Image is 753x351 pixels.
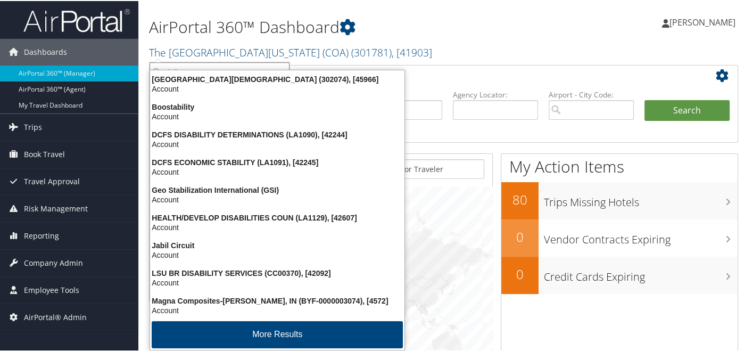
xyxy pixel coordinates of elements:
button: Search [644,99,730,120]
div: Account [144,138,411,148]
div: DCFS DISABILITY DETERMINATIONS (LA1090), [42244] [144,129,411,138]
input: Search for Traveler [361,158,484,178]
div: Account [144,249,411,259]
img: airportal-logo.png [23,7,130,32]
h2: 0 [501,264,539,282]
span: AirPortal® Admin [24,303,87,330]
div: Magna Composites-[PERSON_NAME], IN (BYF-0000003074), [4572] [144,295,411,305]
div: Account [144,277,411,287]
span: Employee Tools [24,276,79,303]
span: Book Travel [24,140,65,167]
a: 0Credit Cards Expiring [501,256,738,293]
div: Boostability [144,101,411,111]
a: The [GEOGRAPHIC_DATA][US_STATE] (COA) [149,44,432,59]
input: Search Accounts [150,61,289,81]
label: Agency Locator: [453,88,538,99]
div: Account [144,111,411,120]
a: 80Trips Missing Hotels [501,181,738,218]
h1: My Action Items [501,154,738,177]
div: DCFS ECONOMIC STABILITY (LA1091), [42245] [144,157,411,166]
h2: 0 [501,227,539,245]
a: [PERSON_NAME] [662,5,746,37]
span: Reporting [24,222,59,248]
div: Geo Stabilization International (GSI) [144,184,411,194]
h1: AirPortal 360™ Dashboard [149,15,547,37]
div: HEALTH/DEVELOP DISABILITIES COUN (LA1129), [42607] [144,212,411,222]
h3: Credit Cards Expiring [544,263,738,283]
div: Account [144,194,411,203]
span: , [ 41903 ] [392,44,432,59]
a: 0Vendor Contracts Expiring [501,218,738,256]
h2: 80 [501,190,539,208]
div: Account [144,222,411,231]
span: [PERSON_NAME] [669,15,735,27]
span: ( 301781 ) [351,44,392,59]
div: Account [144,166,411,176]
h3: Trips Missing Hotels [544,189,738,209]
span: Risk Management [24,194,88,221]
span: Trips [24,113,42,140]
div: Account [144,305,411,314]
h3: Vendor Contracts Expiring [544,226,738,246]
div: Account [144,83,411,93]
div: Jabil Circuit [144,240,411,249]
div: [GEOGRAPHIC_DATA][DEMOGRAPHIC_DATA] (302074), [45966] [144,74,411,83]
span: Travel Approval [24,167,80,194]
div: LSU BR DISABILITY SERVICES (CC00370), [42092] [144,267,411,277]
span: Dashboards [24,38,67,64]
button: More Results [152,320,403,347]
h2: Airtinerary Lookup [166,66,681,84]
span: Company Admin [24,249,83,275]
label: Airport - City Code: [549,88,634,99]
